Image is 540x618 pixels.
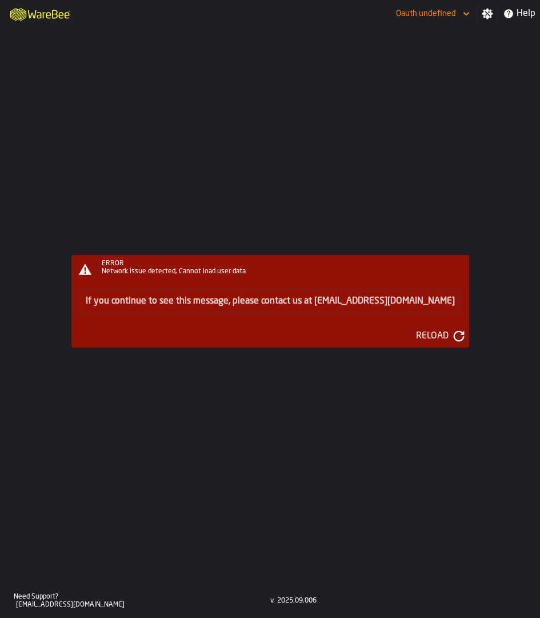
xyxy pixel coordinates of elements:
[102,268,246,275] span: Network issue detected, Cannot load user data
[517,7,535,21] span: Help
[16,601,125,609] div: [EMAIL_ADDRESS][DOMAIN_NAME]
[102,260,467,268] div: ERROR
[407,327,469,345] button: button-Reload
[477,8,498,19] label: button-toggle-Settings
[391,7,472,21] div: DropdownMenuValue-Oauth undefined
[86,297,455,306] a: If you continue to see this message, please contact us at [EMAIL_ADDRESS][DOMAIN_NAME]
[411,329,453,343] div: Reload
[396,9,456,18] div: DropdownMenuValue-Oauth undefined
[14,593,125,601] div: Need Support?
[270,597,275,605] div: v.
[14,593,125,609] a: Need Support?[EMAIL_ADDRESS][DOMAIN_NAME]
[498,7,540,21] label: button-toggle-Help
[277,597,317,605] div: 2025.09.006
